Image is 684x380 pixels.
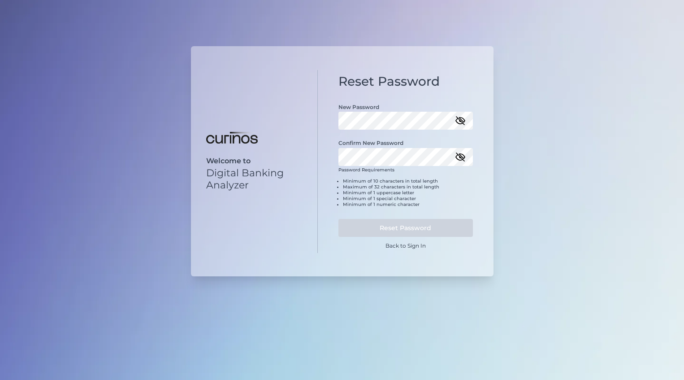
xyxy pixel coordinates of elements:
[338,219,473,237] button: Reset Password
[206,132,258,144] img: Digital Banking Analyzer
[206,167,303,191] p: Digital Banking Analyzer
[343,178,473,184] li: Minimum of 10 characters in total length
[338,140,403,146] label: Confirm New Password
[338,74,473,89] h1: Reset Password
[343,196,473,201] li: Minimum of 1 special character
[338,167,473,214] div: Password Requirements
[343,201,473,207] li: Minimum of 1 numeric character
[338,104,379,110] label: New Password
[343,190,473,196] li: Minimum of 1 uppercase letter
[385,242,426,249] a: Back to Sign In
[206,157,303,165] p: Welcome to
[343,184,473,190] li: Maximum of 32 characters in total length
